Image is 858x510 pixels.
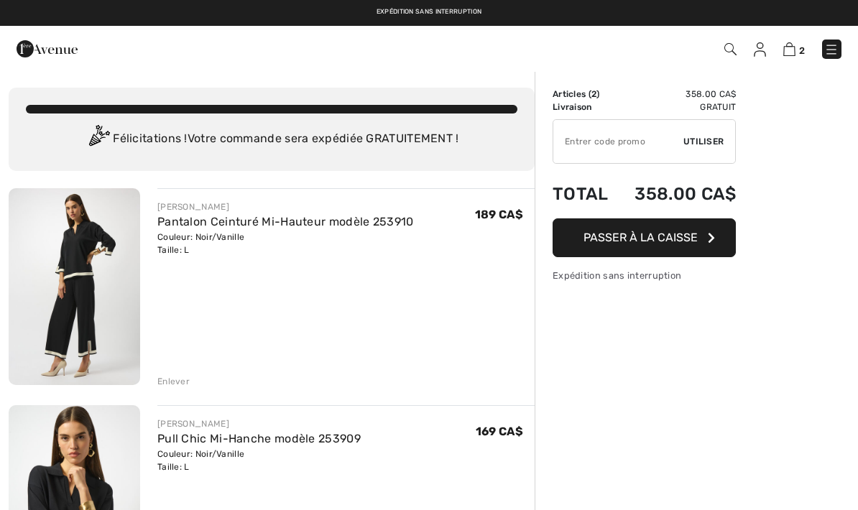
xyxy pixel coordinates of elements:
td: Total [553,170,618,218]
a: 1ère Avenue [17,41,78,55]
span: Passer à la caisse [583,231,698,244]
a: 2 [783,40,805,57]
td: Articles ( ) [553,88,618,101]
div: Enlever [157,375,190,388]
button: Passer à la caisse [553,218,736,257]
img: 1ère Avenue [17,34,78,63]
div: Couleur: Noir/Vanille Taille: L [157,448,361,473]
div: Couleur: Noir/Vanille Taille: L [157,231,414,256]
td: 358.00 CA$ [618,88,737,101]
td: Livraison [553,101,618,113]
img: Menu [824,42,839,57]
img: Panier d'achat [783,42,795,56]
input: Code promo [553,120,683,163]
span: 2 [799,45,805,56]
span: 189 CA$ [475,208,523,221]
a: Pull Chic Mi-Hanche modèle 253909 [157,432,361,445]
img: Pantalon Ceinturé Mi-Hauteur modèle 253910 [9,188,140,385]
div: [PERSON_NAME] [157,417,361,430]
img: Recherche [724,43,737,55]
a: Pantalon Ceinturé Mi-Hauteur modèle 253910 [157,215,414,228]
span: 169 CA$ [476,425,523,438]
img: Mes infos [754,42,766,57]
td: 358.00 CA$ [618,170,737,218]
div: Félicitations ! Votre commande sera expédiée GRATUITEMENT ! [26,125,517,154]
div: [PERSON_NAME] [157,200,414,213]
span: 2 [591,89,596,99]
td: Gratuit [618,101,737,113]
span: Utiliser [683,135,724,148]
img: Congratulation2.svg [84,125,113,154]
div: Expédition sans interruption [553,269,736,282]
